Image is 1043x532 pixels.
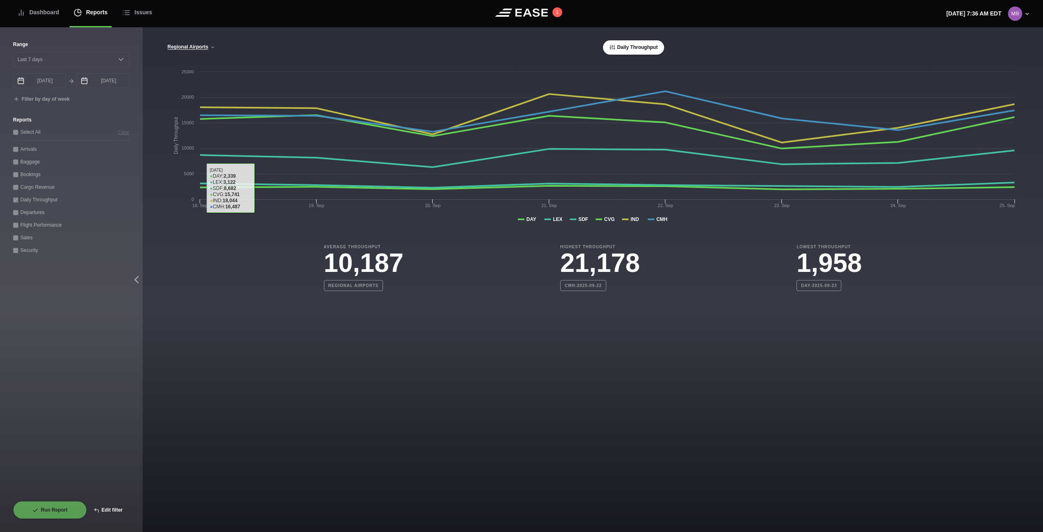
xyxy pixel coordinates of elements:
tspan: 24. Sep [890,203,906,208]
tspan: 18. Sep [192,203,208,208]
tspan: CMH [656,216,667,222]
b: DAY-2025-09-23 [797,280,841,291]
tspan: DAY [526,216,536,222]
label: Reports [13,116,130,124]
b: Average Throughput [324,244,404,250]
b: Regional Airports [324,280,383,291]
text: 15000 [181,120,194,125]
b: Highest Throughput [560,244,640,250]
button: Regional Airports [167,44,216,50]
tspan: 25. Sep [999,203,1015,208]
h3: 21,178 [560,250,640,276]
tspan: LEX [553,216,562,222]
tspan: 22. Sep [658,203,673,208]
input: mm/dd/yyyy [77,73,130,88]
text: 5000 [184,171,194,176]
tspan: IND [631,216,639,222]
text: 20000 [181,95,194,99]
tspan: 21. Sep [541,203,557,208]
button: Filter by day of week [13,96,70,103]
button: Daily Throughput [603,40,664,55]
tspan: 23. Sep [774,203,790,208]
text: 0 [191,197,194,202]
text: 10000 [181,146,194,150]
button: 1 [552,7,562,17]
input: mm/dd/yyyy [13,73,66,88]
tspan: 20. Sep [425,203,440,208]
b: Lowest Throughput [797,244,862,250]
tspan: CVG [604,216,615,222]
img: 0b2ed616698f39eb9cebe474ea602d52 [1008,7,1022,21]
h3: 10,187 [324,250,404,276]
label: Range [13,41,130,48]
b: CMH-2025-09-22 [560,280,606,291]
text: 25000 [181,69,194,74]
p: [DATE] 7:36 AM EDT [946,9,1001,18]
button: Clear [118,128,130,137]
tspan: Daily Throughput [173,117,179,154]
tspan: SDF [579,216,588,222]
tspan: 19. Sep [309,203,324,208]
button: Edit filter [87,501,130,519]
h3: 1,958 [797,250,862,276]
